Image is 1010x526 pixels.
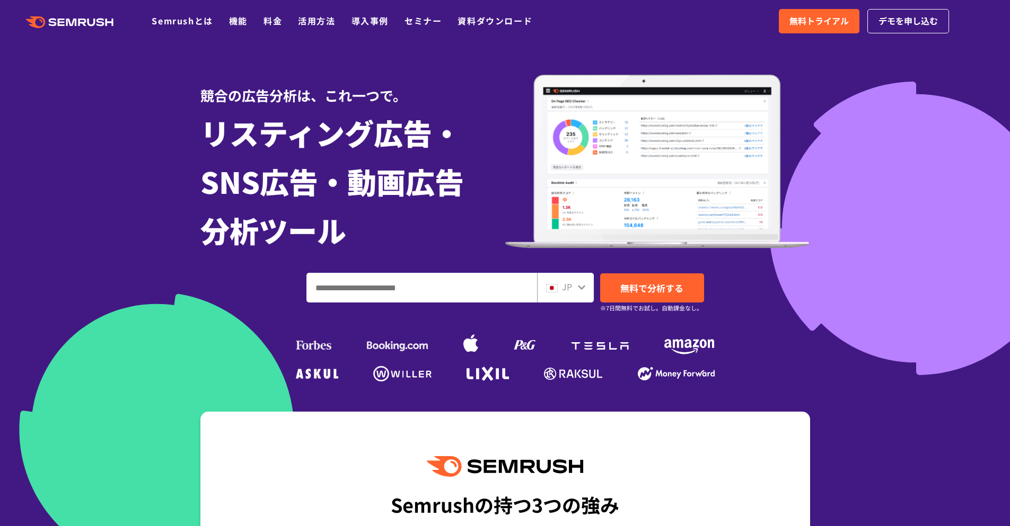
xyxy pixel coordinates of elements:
div: 競合の広告分析は、これ一つで。 [200,69,505,105]
span: デモを申し込む [879,14,938,28]
a: 無料トライアル [779,9,859,33]
h1: リスティング広告・ SNS広告・動画広告 分析ツール [200,108,505,254]
a: セミナー [405,14,442,27]
span: JP [562,280,572,293]
input: ドメイン、キーワードまたはURLを入力してください [307,273,537,302]
span: 無料で分析する [620,281,683,295]
a: 料金 [264,14,282,27]
a: デモを申し込む [867,9,949,33]
small: ※7日間無料でお試し。自動課金なし。 [600,303,702,313]
a: 無料で分析する [600,273,704,302]
div: Semrushの持つ3つの強み [391,485,619,524]
a: 機能 [229,14,248,27]
img: Semrush [427,456,583,477]
span: 無料トライアル [789,14,849,28]
a: 導入事例 [352,14,389,27]
a: 資料ダウンロード [458,14,532,27]
a: 活用方法 [298,14,335,27]
a: Semrushとは [152,14,213,27]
